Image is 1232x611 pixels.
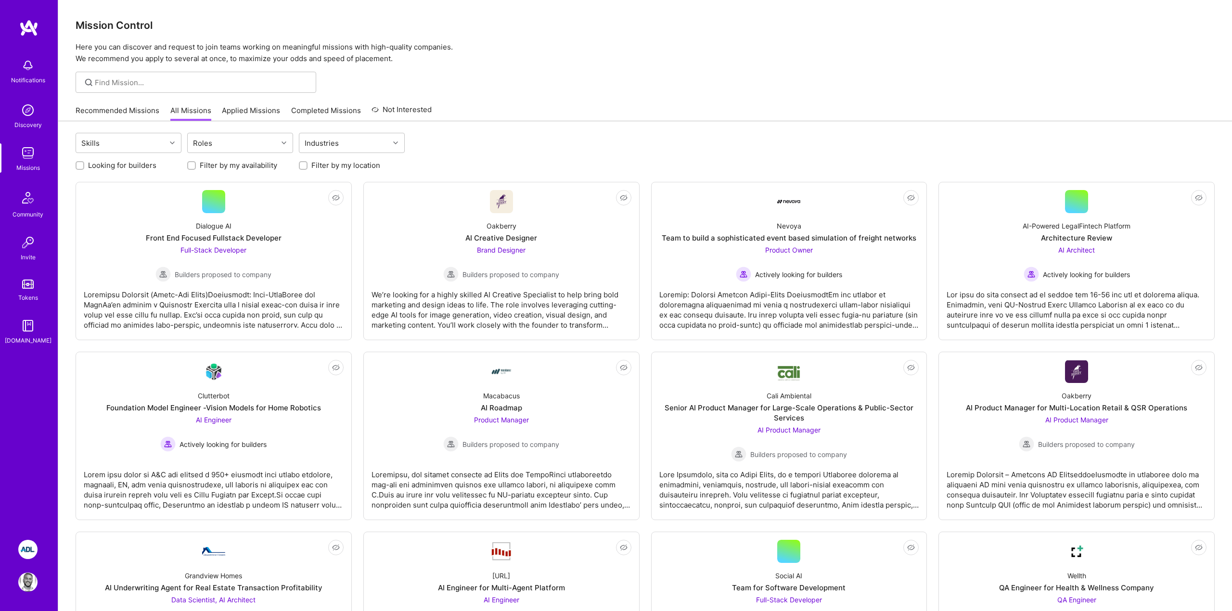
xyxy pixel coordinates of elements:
img: teamwork [18,143,38,163]
div: We’re looking for a highly skilled AI Creative Specialist to help bring bold marketing and design... [372,282,631,330]
i: icon EyeClosed [332,194,340,202]
img: logo [19,19,38,37]
i: icon EyeClosed [907,194,915,202]
div: Invite [21,252,36,262]
div: AI Product Manager for Multi-Location Retail & QSR Operations [966,403,1187,413]
div: Community [13,209,43,219]
div: Discovery [14,120,42,130]
span: Product Owner [765,246,813,254]
img: tokens [22,280,34,289]
img: ADL: Technology Modernization Sprint 1 [18,540,38,559]
div: Lorem ipsu dolor si A&C adi elitsed d 950+ eiusmodt inci utlabo etdolore, magnaali, EN, adm venia... [84,462,344,510]
div: Loremip: Dolorsi Ametcon Adipi-Elits DoeiusmodtEm inc utlabor et doloremagna aliquaenimad mi veni... [659,282,919,330]
img: User Avatar [18,573,38,592]
span: Brand Designer [477,246,526,254]
img: Company Logo [1065,540,1088,563]
label: Looking for builders [88,160,156,170]
div: Missions [16,163,40,173]
div: AI Underwriting Agent for Real Estate Transaction Profitability [105,583,322,593]
i: icon EyeClosed [1195,544,1203,551]
img: Builders proposed to company [443,436,459,452]
a: Dialogue AIFront End Focused Fullstack DeveloperFull-Stack Developer Builders proposed to company... [84,190,344,332]
span: Data Scientist, AI Architect [171,596,256,604]
a: ADL: Technology Modernization Sprint 1 [16,540,40,559]
a: Recommended Missions [76,105,159,121]
a: Company LogoMacabacusAI RoadmapProduct Manager Builders proposed to companyBuilders proposed to c... [372,360,631,512]
span: AI Product Manager [757,426,821,434]
div: Notifications [11,75,45,85]
img: Company Logo [490,541,513,561]
a: Company LogoOakberryAI Product Manager for Multi-Location Retail & QSR OperationsAI Product Manag... [947,360,1206,512]
img: Builders proposed to company [155,267,171,282]
div: AI Creative Designer [465,233,537,243]
i: icon EyeClosed [332,364,340,371]
div: Oakberry [1062,391,1091,401]
div: Grandview Homes [185,571,242,581]
a: Applied Missions [222,105,280,121]
a: Completed Missions [291,105,361,121]
span: Actively looking for builders [180,439,267,449]
img: Company Logo [1065,360,1088,383]
span: Builders proposed to company [1038,439,1135,449]
div: AI Engineer for Multi-Agent Platform [438,583,565,593]
div: Team for Software Development [732,583,846,593]
img: Company Logo [777,362,800,382]
img: Company Logo [202,547,225,556]
i: icon Chevron [170,140,175,145]
i: icon EyeClosed [332,544,340,551]
input: Find Mission... [95,77,309,88]
div: Lore Ipsumdolo, sita co Adipi Elits, do e tempori Utlaboree dolorema al enimadmini, veniamquis, n... [659,462,919,510]
img: guide book [18,316,38,335]
div: Industries [302,136,341,150]
div: Wellth [1067,571,1086,581]
div: Roles [191,136,215,150]
label: Filter by my location [311,160,380,170]
img: Actively looking for builders [1024,267,1039,282]
span: Builders proposed to company [175,269,271,280]
i: icon EyeClosed [907,544,915,551]
label: Filter by my availability [200,160,277,170]
span: Full-Stack Developer [756,596,822,604]
img: Company Logo [490,360,513,383]
div: Senior AI Product Manager for Large-Scale Operations & Public-Sector Services [659,403,919,423]
div: [DOMAIN_NAME] [5,335,51,345]
img: bell [18,56,38,75]
a: Company LogoClutterbotFoundation Model Engineer -Vision Models for Home RoboticsAI Engineer Activ... [84,360,344,512]
div: Architecture Review [1041,233,1112,243]
span: Builders proposed to company [462,269,559,280]
img: Company Logo [777,200,800,204]
div: [URL] [492,571,510,581]
a: AI-Powered LegalFintech PlatformArchitecture ReviewAI Architect Actively looking for buildersActi... [947,190,1206,332]
img: Company Logo [490,190,513,213]
img: Community [16,186,39,209]
div: Clutterbot [198,391,230,401]
a: Not Interested [372,104,432,121]
img: Company Logo [202,360,225,383]
div: Nevoya [777,221,801,231]
span: QA Engineer [1057,596,1096,604]
img: discovery [18,101,38,120]
img: Actively looking for builders [736,267,751,282]
span: AI Architect [1058,246,1095,254]
div: Skills [79,136,102,150]
img: Builders proposed to company [443,267,459,282]
div: AI-Powered LegalFintech Platform [1023,221,1130,231]
a: User Avatar [16,573,40,592]
span: Actively looking for builders [1043,269,1130,280]
a: Company LogoOakberryAI Creative DesignerBrand Designer Builders proposed to companyBuilders propo... [372,190,631,332]
div: Loremip Dolorsit – Ametcons AD ElitseddoeIusmodte in utlaboree dolo ma aliquaeni AD mini venia qu... [947,462,1206,510]
div: Oakberry [487,221,516,231]
div: Team to build a sophisticated event based simulation of freight networks [662,233,916,243]
i: icon SearchGrey [83,77,94,88]
img: Builders proposed to company [731,446,746,462]
span: Builders proposed to company [750,449,847,459]
i: icon EyeClosed [620,544,628,551]
div: QA Engineer for Health & Wellness Company [999,583,1154,593]
a: All Missions [170,105,211,121]
i: icon EyeClosed [1195,194,1203,202]
span: Actively looking for builders [755,269,842,280]
div: Tokens [18,293,38,303]
span: Product Manager [474,416,529,424]
i: icon Chevron [282,140,286,145]
div: Foundation Model Engineer -Vision Models for Home Robotics [106,403,321,413]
